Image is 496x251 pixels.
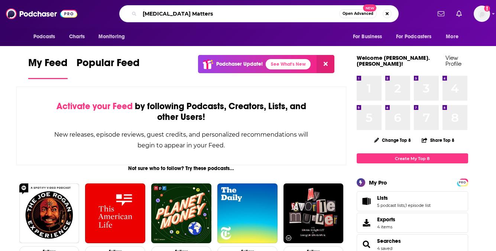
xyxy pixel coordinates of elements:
img: Podchaser - Follow, Share and Rate Podcasts [6,7,77,21]
a: Create My Top 8 [357,153,468,163]
a: Charts [64,30,90,44]
span: For Business [353,32,382,42]
span: Popular Feed [77,56,140,74]
span: 4 items [377,224,395,229]
button: open menu [93,30,134,44]
div: Not sure who to follow? Try these podcasts... [16,165,347,172]
span: Charts [69,32,85,42]
span: Activate your Feed [56,101,133,112]
a: Show notifications dropdown [453,7,465,20]
a: Searches [377,238,401,244]
span: Lists [377,195,388,201]
a: Popular Feed [77,56,140,79]
span: Open Advanced [343,12,373,16]
svg: Add a profile image [484,6,490,12]
a: Show notifications dropdown [435,7,447,20]
span: Exports [377,216,395,223]
p: Podchaser Update! [216,61,263,67]
a: Exports [357,213,468,233]
a: See What's New [266,59,311,69]
span: My Feed [28,56,68,74]
a: Welcome [PERSON_NAME].[PERSON_NAME]! [357,54,430,67]
div: My Pro [369,179,387,186]
div: by following Podcasts, Creators, Lists, and other Users! [54,101,309,123]
img: User Profile [474,6,490,22]
img: My Favorite Murder with Karen Kilgariff and Georgia Hardstark [283,183,344,244]
div: Search podcasts, credits, & more... [119,5,399,22]
a: 5 podcast lists [377,203,405,208]
img: The Daily [217,183,278,244]
span: , [405,203,405,208]
button: open menu [391,30,442,44]
a: Lists [377,195,431,201]
button: open menu [441,30,468,44]
a: PRO [458,179,467,185]
span: Logged in as heidi.egloff [474,6,490,22]
span: For Podcasters [396,32,432,42]
button: open menu [348,30,392,44]
button: open menu [28,30,65,44]
a: My Feed [28,56,68,79]
img: Planet Money [151,183,211,244]
span: New [363,4,376,12]
img: This American Life [85,183,145,244]
button: Open AdvancedNew [339,9,377,18]
img: The Joe Rogan Experience [19,183,80,244]
div: New releases, episode reviews, guest credits, and personalized recommendations will begin to appe... [54,129,309,151]
button: Change Top 8 [370,136,416,145]
span: More [446,32,458,42]
span: Monitoring [98,32,125,42]
span: PRO [458,180,467,185]
button: Show profile menu [474,6,490,22]
button: Share Top 8 [421,133,455,147]
input: Search podcasts, credits, & more... [140,8,339,20]
span: Podcasts [33,32,55,42]
span: Exports [359,218,374,228]
a: 4 saved [377,246,392,251]
a: Lists [359,196,374,206]
a: View Profile [445,54,461,67]
a: 1 episode list [405,203,431,208]
span: Lists [357,191,468,211]
a: Searches [359,239,374,250]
